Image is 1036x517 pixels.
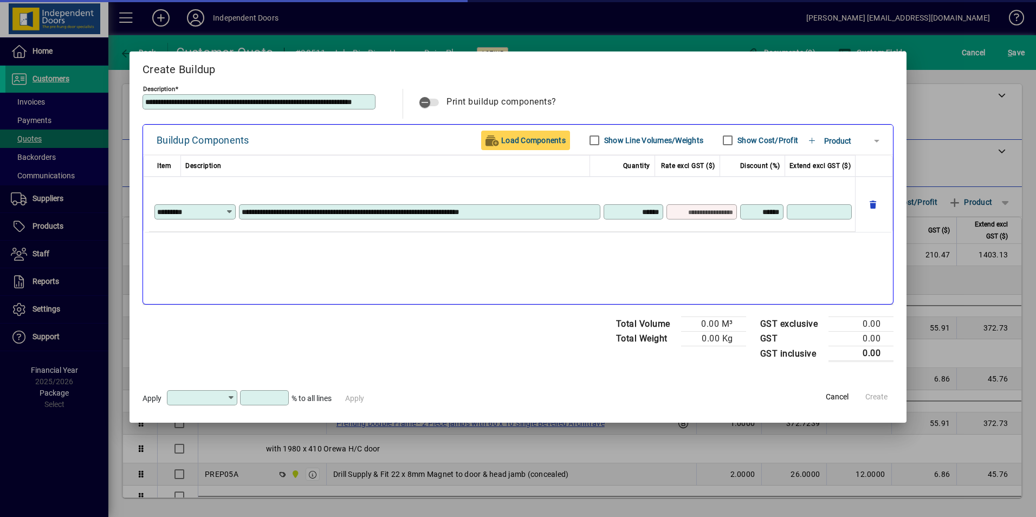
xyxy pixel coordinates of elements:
td: Total Weight [611,332,681,346]
span: Extend excl GST ($) [789,159,851,172]
button: Create [859,387,893,407]
label: Show Cost/Profit [735,135,798,146]
span: Create [865,391,888,403]
button: Load Components [481,131,570,150]
td: 0.00 [828,346,893,361]
mat-label: Description [143,85,175,93]
span: Discount (%) [740,159,780,172]
button: Cancel [820,387,854,407]
label: Show Line Volumes/Weights [602,135,703,146]
span: Print buildup components? [446,96,556,107]
td: 0.00 Kg [681,332,746,346]
span: Apply [143,394,161,403]
td: GST exclusive [755,317,829,332]
span: Quantity [623,159,650,172]
td: 0.00 [828,317,893,332]
td: GST inclusive [755,346,829,361]
div: Buildup Components [157,132,249,149]
h2: Create Buildup [129,51,906,83]
span: Cancel [826,391,849,403]
td: 0.00 [828,332,893,346]
td: GST [755,332,829,346]
span: Description [185,159,222,172]
span: Item [157,159,171,172]
span: Rate excl GST ($) [661,159,715,172]
span: Load Components [485,132,566,149]
td: 0.00 M³ [681,317,746,332]
td: Total Volume [611,317,681,332]
span: % to all lines [292,394,332,403]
